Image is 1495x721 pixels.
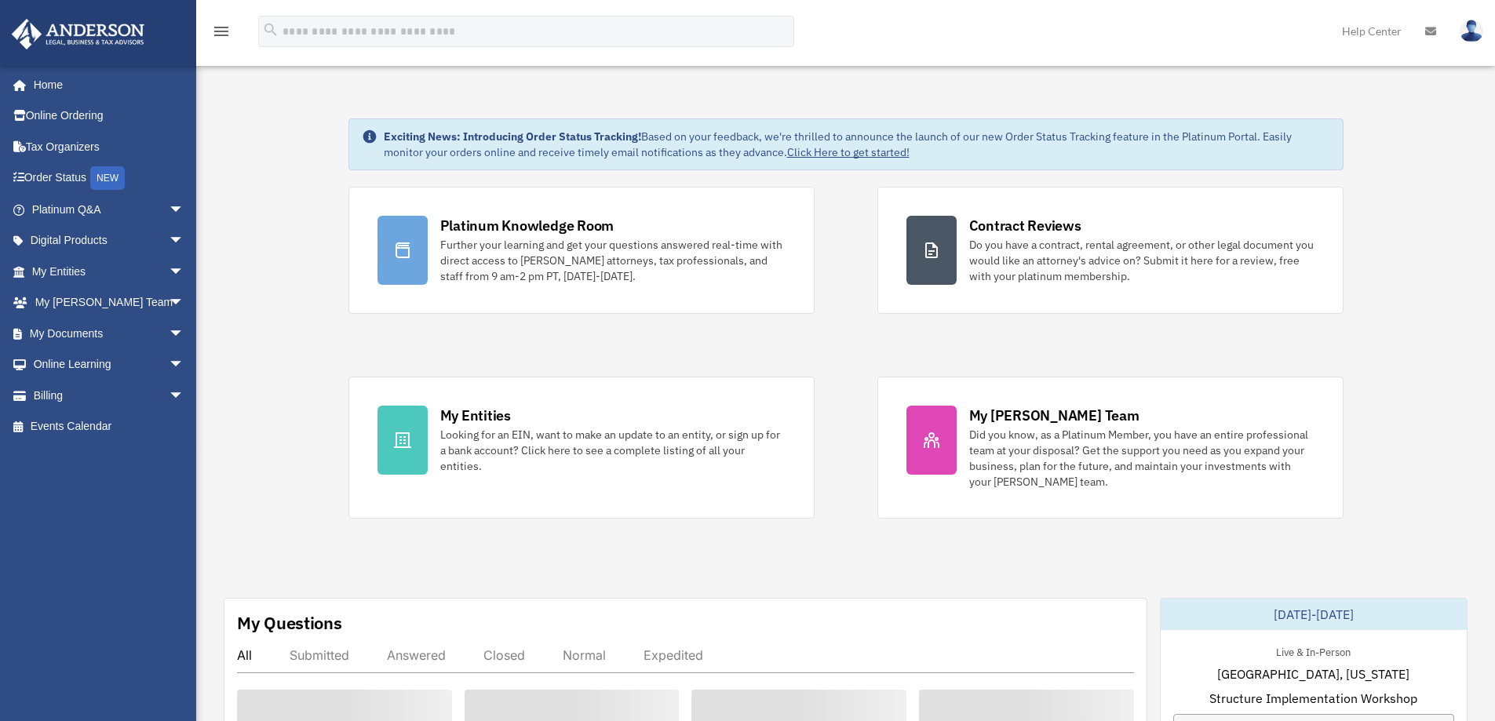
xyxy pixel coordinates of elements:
div: Closed [483,647,525,663]
strong: Exciting News: Introducing Order Status Tracking! [384,129,641,144]
span: arrow_drop_down [169,256,200,288]
img: Anderson Advisors Platinum Portal [7,19,149,49]
a: Contract Reviews Do you have a contract, rental agreement, or other legal document you would like... [877,187,1344,314]
div: Looking for an EIN, want to make an update to an entity, or sign up for a bank account? Click her... [440,427,786,474]
i: menu [212,22,231,41]
span: arrow_drop_down [169,349,200,381]
div: Expedited [644,647,703,663]
a: Platinum Q&Aarrow_drop_down [11,194,208,225]
a: My Documentsarrow_drop_down [11,318,208,349]
a: Click Here to get started! [787,145,910,159]
div: Normal [563,647,606,663]
a: Digital Productsarrow_drop_down [11,225,208,257]
span: [GEOGRAPHIC_DATA], [US_STATE] [1217,665,1409,683]
span: arrow_drop_down [169,318,200,350]
div: Platinum Knowledge Room [440,216,614,235]
a: Online Ordering [11,100,208,132]
a: My Entitiesarrow_drop_down [11,256,208,287]
div: [DATE]-[DATE] [1161,599,1467,630]
a: My [PERSON_NAME] Teamarrow_drop_down [11,287,208,319]
div: Further your learning and get your questions answered real-time with direct access to [PERSON_NAM... [440,237,786,284]
div: Did you know, as a Platinum Member, you have an entire professional team at your disposal? Get th... [969,427,1315,490]
div: Submitted [290,647,349,663]
a: My [PERSON_NAME] Team Did you know, as a Platinum Member, you have an entire professional team at... [877,377,1344,519]
a: Events Calendar [11,411,208,442]
div: NEW [90,166,125,190]
a: Home [11,69,200,100]
i: search [262,21,279,38]
a: Order StatusNEW [11,162,208,195]
a: Platinum Knowledge Room Further your learning and get your questions answered real-time with dire... [348,187,815,314]
span: arrow_drop_down [169,380,200,412]
a: My Entities Looking for an EIN, want to make an update to an entity, or sign up for a bank accoun... [348,377,815,519]
div: Live & In-Person [1263,643,1363,659]
span: arrow_drop_down [169,287,200,319]
a: Online Learningarrow_drop_down [11,349,208,381]
div: My Entities [440,406,511,425]
span: arrow_drop_down [169,225,200,257]
div: Based on your feedback, we're thrilled to announce the launch of our new Order Status Tracking fe... [384,129,1330,160]
div: All [237,647,252,663]
img: User Pic [1460,20,1483,42]
a: Tax Organizers [11,131,208,162]
div: Answered [387,647,446,663]
span: arrow_drop_down [169,194,200,226]
a: Billingarrow_drop_down [11,380,208,411]
div: My Questions [237,611,342,635]
div: Contract Reviews [969,216,1081,235]
div: Do you have a contract, rental agreement, or other legal document you would like an attorney's ad... [969,237,1315,284]
div: My [PERSON_NAME] Team [969,406,1139,425]
a: menu [212,27,231,41]
span: Structure Implementation Workshop [1209,689,1417,708]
